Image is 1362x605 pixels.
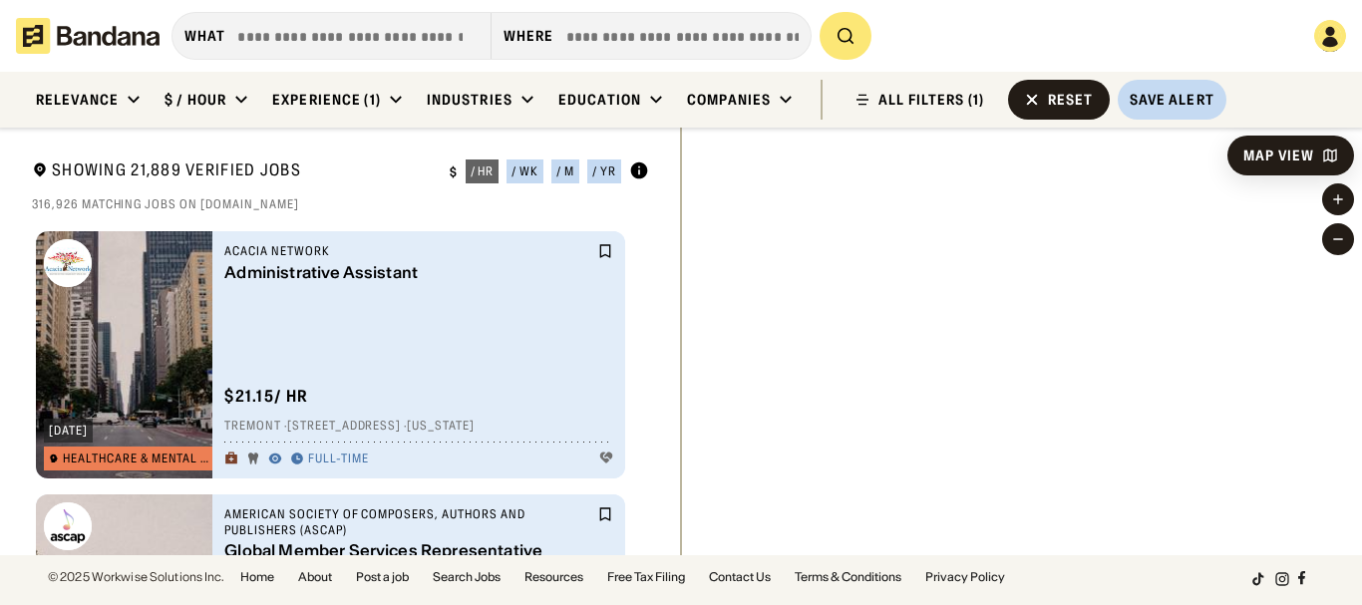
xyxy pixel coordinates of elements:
div: Where [504,27,554,45]
a: Search Jobs [433,571,501,583]
div: Full-time [308,452,369,467]
div: Education [558,91,641,109]
div: what [184,27,225,45]
img: American Society of Composers, Authors and Publishers (ASCAP) logo [44,502,92,550]
div: Healthcare & Mental Health [63,453,215,464]
div: / hr [471,165,495,177]
div: Map View [1243,149,1314,162]
a: Post a job [356,571,409,583]
a: Resources [524,571,583,583]
div: / m [556,165,574,177]
div: / wk [511,165,538,177]
img: Acacia Network logo [44,239,92,287]
div: Administrative Assistant [224,263,593,282]
div: American Society of Composers, Authors and Publishers (ASCAP) [224,506,593,537]
a: Privacy Policy [925,571,1005,583]
a: Contact Us [709,571,771,583]
div: Relevance [36,91,119,109]
div: Global Member Services Representative [224,542,593,561]
div: $ 21.15 / hr [224,386,308,407]
div: 316,926 matching jobs on [DOMAIN_NAME] [32,196,649,212]
div: / yr [592,165,616,177]
img: Bandana logotype [16,18,160,54]
div: Industries [427,91,512,109]
a: About [298,571,332,583]
a: Terms & Conditions [795,571,901,583]
div: Companies [687,91,771,109]
div: $ [450,164,458,180]
div: Save Alert [1130,91,1214,109]
div: Reset [1048,93,1094,107]
div: [DATE] [49,425,88,437]
div: ALL FILTERS (1) [878,93,984,107]
div: Acacia Network [224,243,593,259]
div: Tremont · [STREET_ADDRESS] · [US_STATE] [224,419,613,435]
div: grid [32,223,649,555]
a: Home [240,571,274,583]
a: Free Tax Filing [607,571,685,583]
div: Showing 21,889 Verified Jobs [32,159,434,184]
div: © 2025 Workwise Solutions Inc. [48,571,224,583]
div: Experience (1) [272,91,381,109]
div: $ / hour [165,91,226,109]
